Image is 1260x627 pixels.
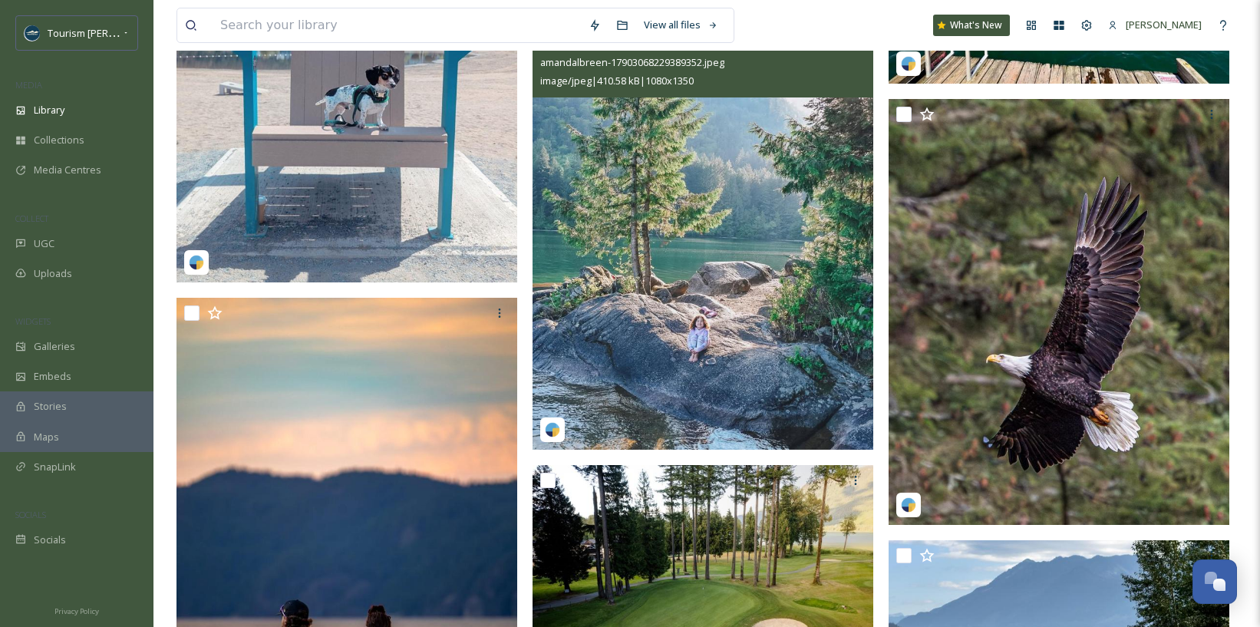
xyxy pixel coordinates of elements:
[15,79,42,91] span: MEDIA
[34,133,84,147] span: Collections
[213,8,581,42] input: Search your library
[901,56,916,71] img: snapsea-logo.png
[15,315,51,327] span: WIDGETS
[636,10,726,40] a: View all files
[1192,559,1237,604] button: Open Chat
[1100,10,1209,40] a: [PERSON_NAME]
[901,497,916,513] img: snapsea-logo.png
[25,25,40,41] img: Social%20Media%20Profile%20Picture.png
[540,74,694,87] span: image/jpeg | 410.58 kB | 1080 x 1350
[34,430,59,444] span: Maps
[34,399,67,414] span: Stories
[189,255,204,270] img: snapsea-logo.png
[933,15,1010,36] a: What's New
[34,266,72,281] span: Uploads
[34,460,76,474] span: SnapLink
[34,533,66,547] span: Socials
[54,606,99,616] span: Privacy Policy
[533,24,873,450] img: amandalbreen-17903068229389352.jpeg
[545,422,560,437] img: snapsea-logo.png
[54,601,99,619] a: Privacy Policy
[34,163,101,177] span: Media Centres
[15,509,46,520] span: SOCIALS
[1126,18,1202,31] span: [PERSON_NAME]
[34,103,64,117] span: Library
[34,339,75,354] span: Galleries
[540,55,724,69] span: amandalbreen-17903068229389352.jpeg
[48,25,163,40] span: Tourism [PERSON_NAME]
[889,99,1229,525] img: zuckshot-18149956489349400.jpeg
[15,213,48,224] span: COLLECT
[34,236,54,251] span: UGC
[34,369,71,384] span: Embeds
